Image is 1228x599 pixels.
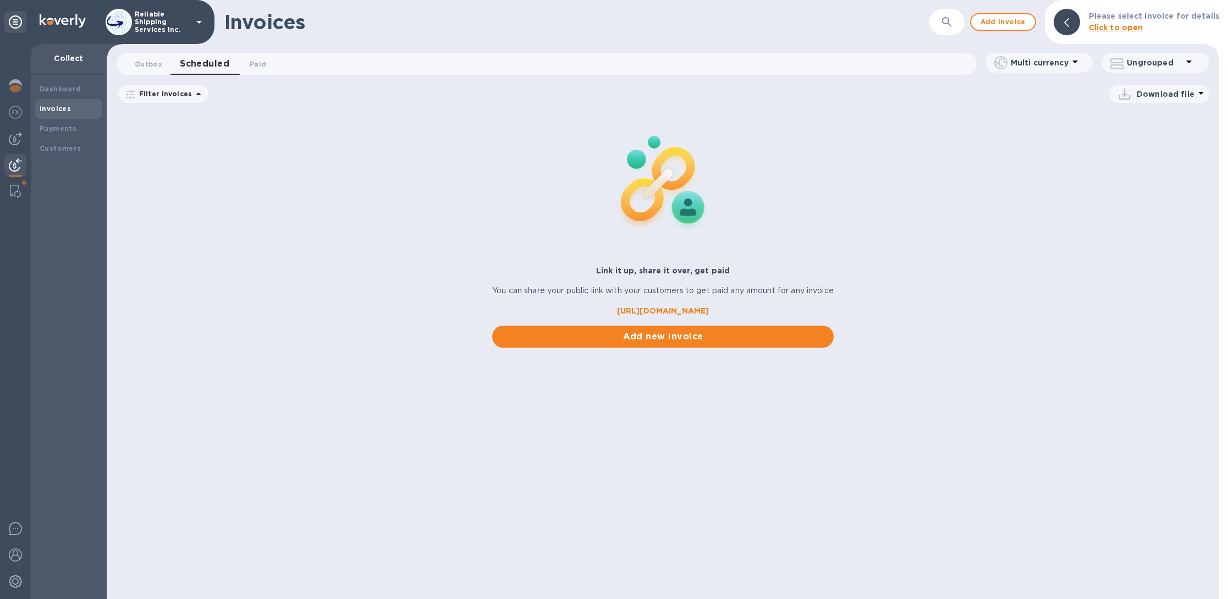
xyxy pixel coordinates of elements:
h1: Invoices [224,10,305,34]
b: Customers [40,144,81,152]
b: Invoices [40,105,71,113]
p: Filter Invoices [135,89,192,98]
img: Logo [40,14,86,28]
p: Collect [40,53,98,64]
p: You can share your public link with your customers to get paid any amount for any invoice [492,285,834,296]
span: Outbox [135,58,162,70]
button: Add invoice [970,13,1036,31]
b: Dashboard [40,85,81,93]
a: [URL][DOMAIN_NAME] [492,305,834,317]
p: Ungrouped [1127,57,1182,68]
p: Link it up, share it over, get paid [492,265,834,276]
img: Foreign exchange [9,106,22,119]
p: Multi currency [1011,57,1069,68]
p: Reliable Shipping Services Inc. [135,10,190,34]
span: Add invoice [980,15,1026,29]
b: [URL][DOMAIN_NAME] [617,306,709,315]
span: Add new invoice [501,330,825,343]
span: Scheduled [180,56,229,72]
button: Add new invoice [492,326,834,348]
b: Please select invoice for details [1089,12,1219,20]
div: Unpin categories [4,11,26,33]
span: Paid [250,58,266,70]
b: Click to open [1089,23,1143,32]
b: Payments [40,124,76,133]
p: Download file [1137,89,1194,100]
